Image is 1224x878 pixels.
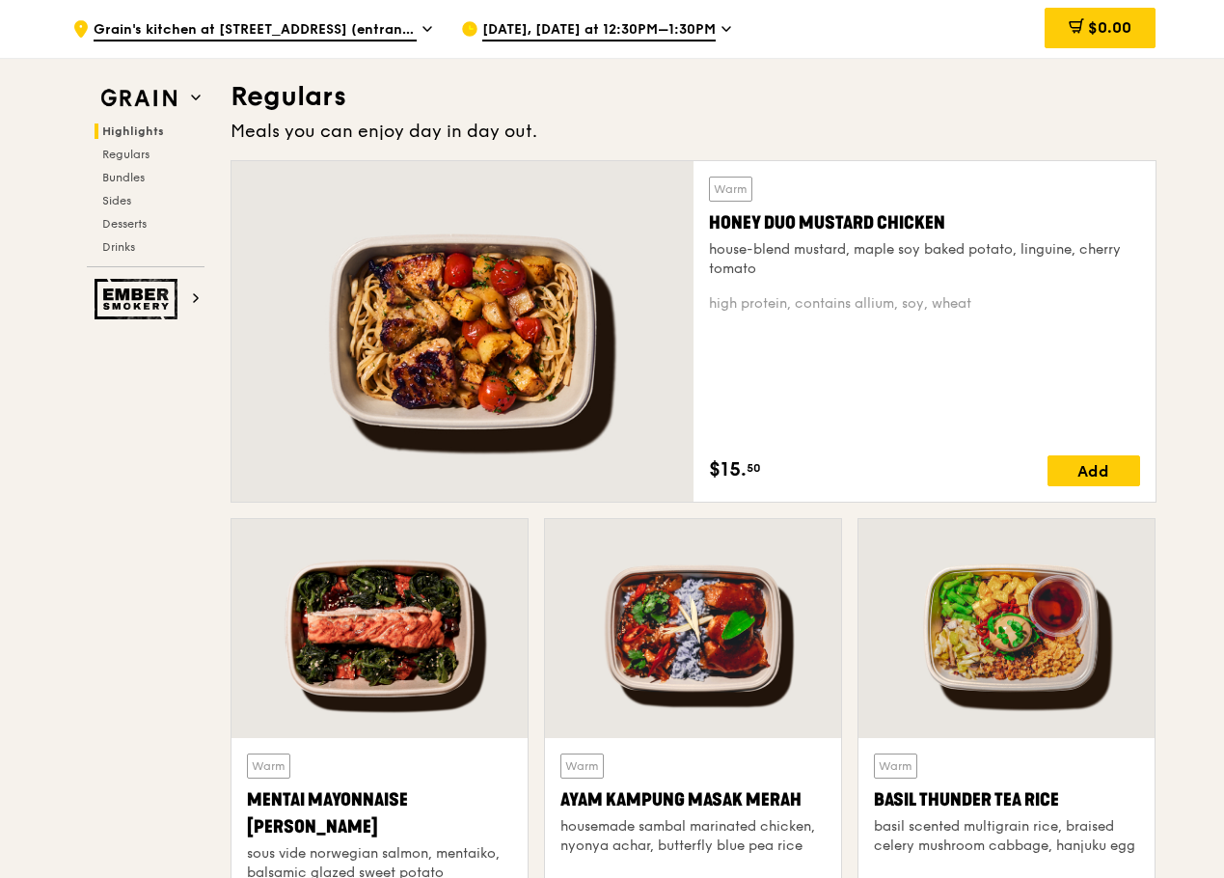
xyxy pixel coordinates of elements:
[95,279,183,319] img: Ember Smokery web logo
[874,786,1139,813] div: Basil Thunder Tea Rice
[247,754,290,779] div: Warm
[482,20,716,41] span: [DATE], [DATE] at 12:30PM–1:30PM
[709,455,747,484] span: $15.
[560,817,826,856] div: housemade sambal marinated chicken, nyonya achar, butterfly blue pea rice
[247,786,512,840] div: Mentai Mayonnaise [PERSON_NAME]
[231,118,1156,145] div: Meals you can enjoy day in day out.
[709,177,752,202] div: Warm
[102,240,135,254] span: Drinks
[709,240,1140,279] div: house-blend mustard, maple soy baked potato, linguine, cherry tomato
[102,148,150,161] span: Regulars
[1088,18,1131,37] span: $0.00
[874,817,1139,856] div: basil scented multigrain rice, braised celery mushroom cabbage, hanjuku egg
[560,754,604,779] div: Warm
[709,294,1140,314] div: high protein, contains allium, soy, wheat
[560,786,826,813] div: Ayam Kampung Masak Merah
[102,171,145,184] span: Bundles
[231,79,1156,114] h3: Regulars
[102,217,147,231] span: Desserts
[95,81,183,116] img: Grain web logo
[1047,455,1140,486] div: Add
[874,754,917,779] div: Warm
[94,20,417,41] span: Grain's kitchen at [STREET_ADDRESS] (entrance along [PERSON_NAME][GEOGRAPHIC_DATA])
[102,194,131,207] span: Sides
[102,124,164,138] span: Highlights
[747,460,761,476] span: 50
[709,209,1140,236] div: Honey Duo Mustard Chicken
